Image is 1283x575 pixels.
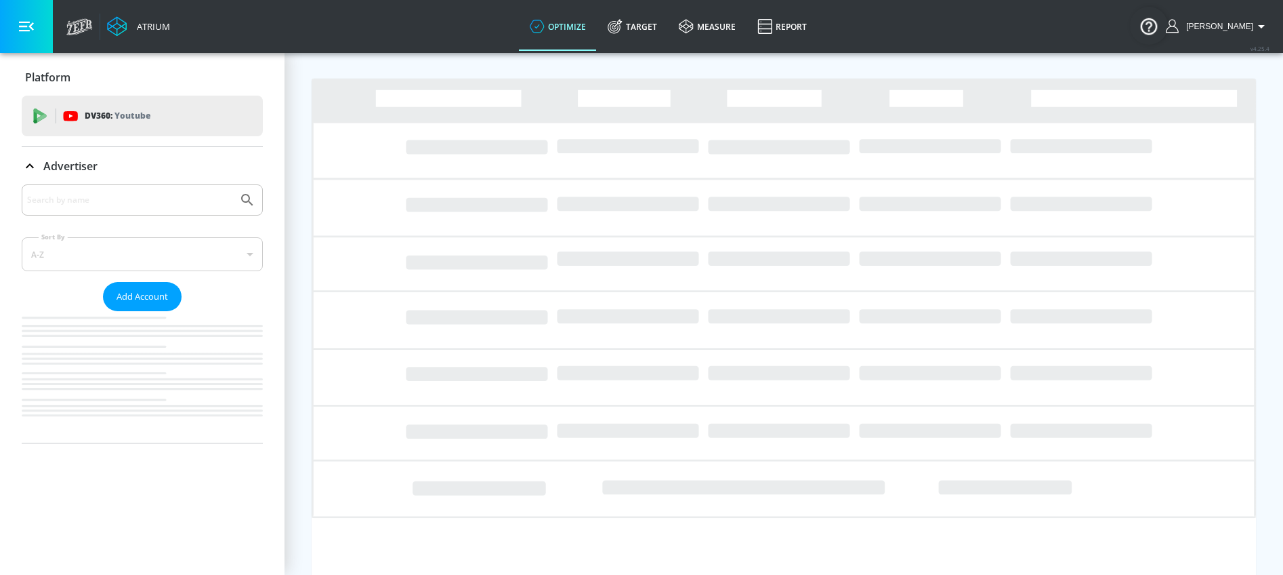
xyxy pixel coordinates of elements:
p: Advertiser [43,159,98,174]
div: Atrium [131,20,170,33]
a: Target [597,2,668,51]
a: measure [668,2,746,51]
button: [PERSON_NAME] [1166,18,1269,35]
div: Advertiser [22,147,263,185]
div: A-Z [22,237,263,271]
button: Add Account [103,282,182,311]
button: Open Resource Center [1130,7,1168,45]
label: Sort By [39,233,68,241]
a: Atrium [107,16,170,37]
nav: list of Advertiser [22,311,263,443]
div: Advertiser [22,184,263,443]
p: Platform [25,70,70,85]
a: optimize [519,2,597,51]
p: Youtube [114,108,150,123]
span: v 4.25.4 [1250,45,1269,52]
span: login as: kacey.labar@zefr.com [1181,22,1253,31]
a: Report [746,2,818,51]
p: DV360: [85,108,150,123]
span: Add Account [117,289,168,304]
div: DV360: Youtube [22,96,263,136]
input: Search by name [27,191,232,209]
div: Platform [22,58,263,96]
